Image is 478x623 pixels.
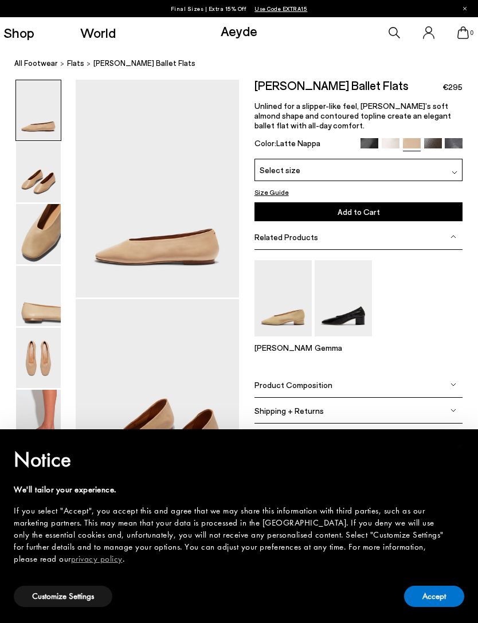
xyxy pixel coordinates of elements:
span: Flats [67,58,84,68]
p: Final Sizes | Extra 15% Off [171,3,308,14]
img: Delia Low-Heeled Ballet Pumps [254,260,312,336]
a: Flats [67,57,84,69]
a: Shop [3,26,34,40]
img: svg%3E [452,170,457,175]
img: Kirsten Ballet Flats - Image 3 [16,204,61,264]
h2: [PERSON_NAME] Ballet Flats [254,80,409,91]
span: Navigate to /collections/ss25-final-sizes [254,5,307,12]
span: Add to Cart [338,207,380,217]
p: Gemma [315,343,372,352]
span: Select size [260,164,300,176]
button: Close this notice [446,433,473,460]
button: Customize Settings [14,586,112,607]
button: Add to Cart [254,202,463,221]
h2: Notice [14,445,446,475]
img: svg%3E [450,234,456,240]
a: World [80,26,116,40]
img: svg%3E [450,382,456,387]
div: We'll tailor your experience. [14,484,446,496]
img: Kirsten Ballet Flats - Image 4 [16,266,61,326]
img: Kirsten Ballet Flats - Image 2 [16,142,61,202]
div: If you select "Accept", you accept this and agree that we may share this information with third p... [14,505,446,565]
p: [PERSON_NAME] [254,343,312,352]
a: Delia Low-Heeled Ballet Pumps [PERSON_NAME] [254,328,312,352]
a: All Footwear [14,57,58,69]
button: Accept [404,586,464,607]
span: 0 [469,30,475,36]
img: Kirsten Ballet Flats - Image 5 [16,328,61,388]
span: Unlined for a slipper-like feel, [PERSON_NAME]’s soft almond shape and contoured topline create a... [254,101,451,130]
img: Kirsten Ballet Flats - Image 6 [16,390,61,450]
a: Gemma Block Heel Pumps Gemma [315,328,372,352]
span: Product Composition [254,380,332,390]
span: €295 [442,81,463,93]
img: svg%3E [450,408,456,413]
span: [PERSON_NAME] Ballet Flats [93,57,195,69]
span: Shipping + Returns [254,406,324,416]
a: privacy policy [71,553,123,565]
a: 0 [457,26,469,39]
nav: breadcrumb [14,48,478,80]
a: Aeyde [221,22,257,39]
button: Size Guide [254,186,289,198]
span: × [456,437,464,455]
span: Latte Nappa [276,138,320,148]
img: Kirsten Ballet Flats - Image 1 [16,80,61,140]
img: Gemma Block Heel Pumps [315,260,372,336]
span: Related Products [254,232,318,242]
div: Color: [254,138,354,151]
